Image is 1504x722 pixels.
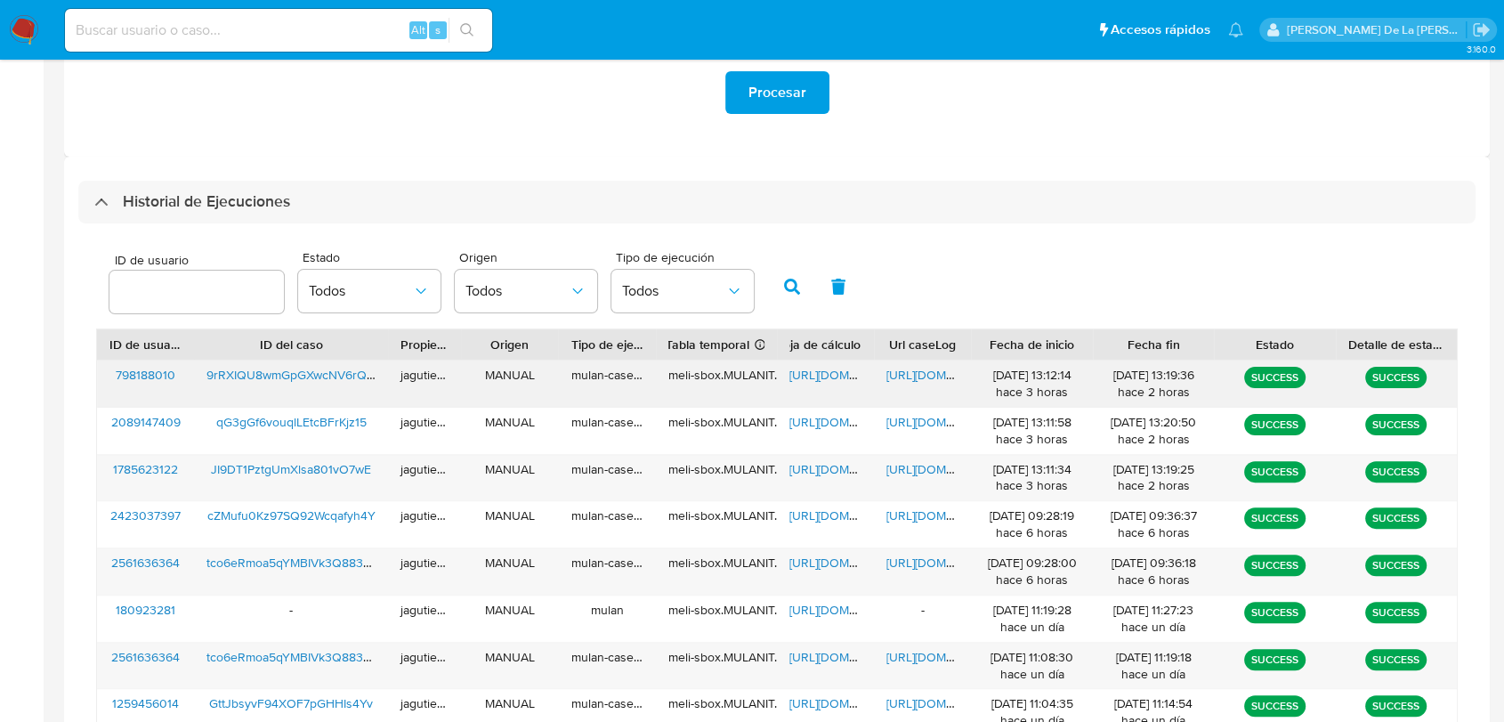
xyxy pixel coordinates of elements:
a: Notificaciones [1228,22,1243,37]
span: s [435,21,441,38]
button: search-icon [449,18,485,43]
p: javier.gutierrez@mercadolibre.com.mx [1287,21,1467,38]
input: Buscar usuario o caso... [65,19,492,42]
span: Alt [411,21,425,38]
span: Accesos rápidos [1111,20,1210,39]
span: 3.160.0 [1466,42,1495,56]
a: Salir [1472,20,1491,39]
